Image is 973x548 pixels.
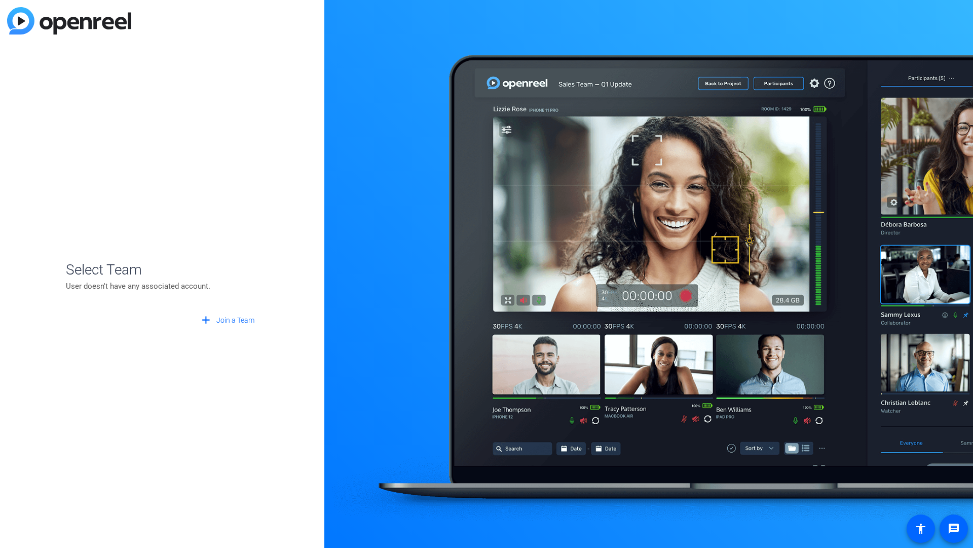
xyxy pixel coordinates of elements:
[196,312,258,330] button: Join a Team
[216,315,254,326] span: Join a Team
[200,314,212,327] mat-icon: add
[66,259,258,281] span: Select Team
[915,523,927,535] mat-icon: accessibility
[948,523,960,535] mat-icon: message
[7,7,131,35] img: blue-gradient.svg
[66,281,258,292] p: User doesn't have any associated account.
